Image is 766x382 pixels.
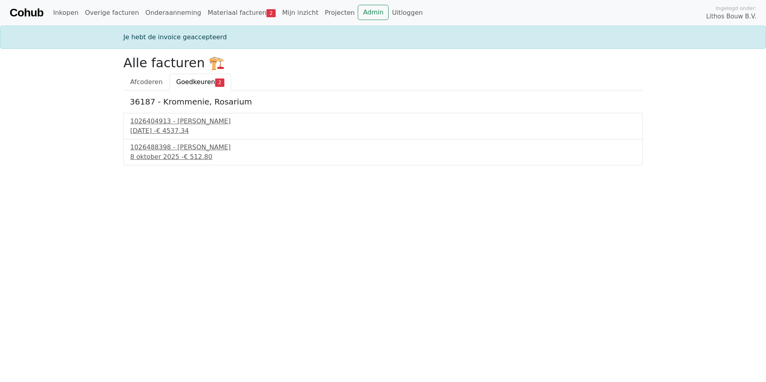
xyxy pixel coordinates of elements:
a: Admin [358,5,389,20]
span: Lithos Bouw B.V. [706,12,756,21]
div: 1026488398 - [PERSON_NAME] [130,143,636,152]
a: Projecten [322,5,358,21]
a: Afcoderen [123,74,169,90]
a: Onderaanneming [142,5,204,21]
a: Mijn inzicht [279,5,322,21]
a: 1026404913 - [PERSON_NAME][DATE] -€ 4537.34 [130,117,636,136]
span: € 4537.34 [156,127,189,135]
a: Goedkeuren2 [169,74,231,90]
span: 2 [215,78,224,86]
span: € 512.80 [184,153,212,161]
div: 1026404913 - [PERSON_NAME] [130,117,636,126]
a: Cohub [10,3,43,22]
a: 1026488398 - [PERSON_NAME]8 oktober 2025 -€ 512.80 [130,143,636,162]
h5: 36187 - Krommenie, Rosarium [130,97,636,107]
a: Uitloggen [389,5,426,21]
a: Materiaal facturen2 [204,5,279,21]
div: [DATE] - [130,126,636,136]
span: Ingelogd onder: [716,4,756,12]
span: 2 [266,9,276,17]
span: Goedkeuren [176,78,215,86]
h2: Alle facturen 🏗️ [123,55,643,70]
a: Overige facturen [82,5,142,21]
span: Afcoderen [130,78,163,86]
div: Je hebt de invoice geaccepteerd [119,32,647,42]
div: 8 oktober 2025 - [130,152,636,162]
a: Inkopen [50,5,81,21]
